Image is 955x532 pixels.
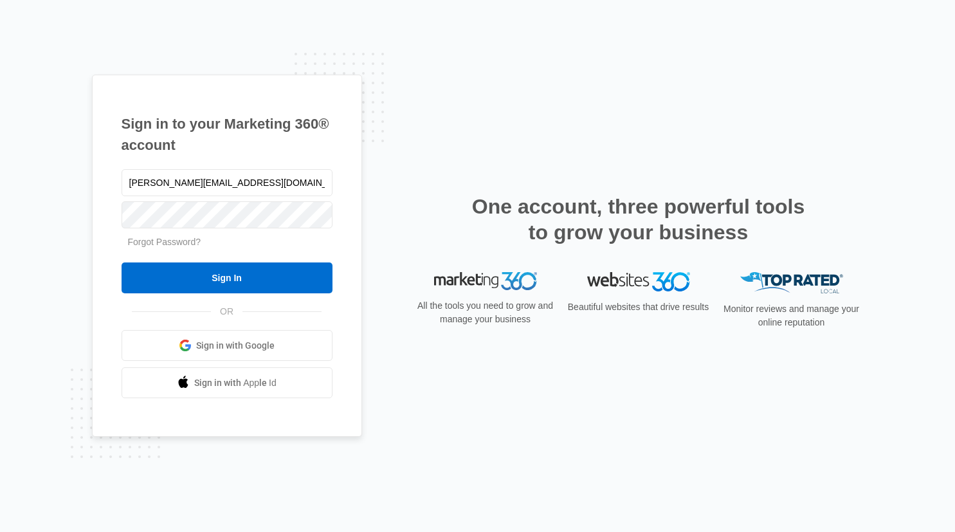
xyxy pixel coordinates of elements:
[122,113,332,156] h1: Sign in to your Marketing 360® account
[122,367,332,398] a: Sign in with Apple Id
[414,299,558,326] p: All the tools you need to grow and manage your business
[196,339,275,353] span: Sign in with Google
[211,305,242,318] span: OR
[720,302,864,329] p: Monitor reviews and manage your online reputation
[122,330,332,361] a: Sign in with Google
[567,300,711,314] p: Beautiful websites that drive results
[122,262,332,293] input: Sign In
[587,272,690,291] img: Websites 360
[434,272,537,290] img: Marketing 360
[468,194,809,245] h2: One account, three powerful tools to grow your business
[740,272,843,293] img: Top Rated Local
[128,237,201,247] a: Forgot Password?
[122,169,332,196] input: Email
[194,376,277,390] span: Sign in with Apple Id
